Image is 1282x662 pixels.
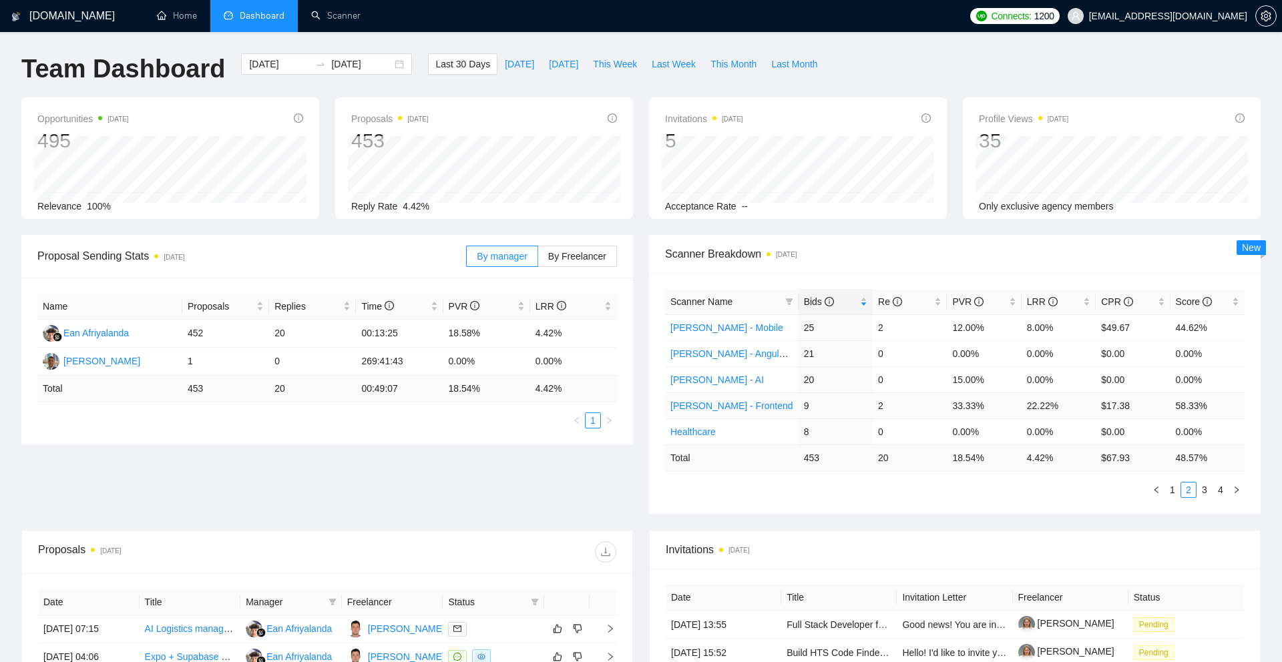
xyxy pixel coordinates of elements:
[947,314,1021,340] td: 12.00%
[799,366,873,392] td: 20
[274,299,341,314] span: Replies
[1018,618,1114,629] a: [PERSON_NAME]
[542,53,586,75] button: [DATE]
[351,111,429,127] span: Proposals
[728,547,749,554] time: [DATE]
[294,113,303,123] span: info-circle
[557,301,566,310] span: info-circle
[873,340,947,366] td: 0
[269,294,356,320] th: Replies
[1022,314,1096,340] td: 8.00%
[710,57,757,71] span: This Month
[403,201,429,212] span: 4.42%
[1022,444,1096,470] td: 4.42 %
[665,128,743,153] div: 5
[315,59,326,69] span: to
[1134,647,1179,657] a: Pending
[974,297,984,306] span: info-circle
[670,426,716,437] a: Healthcare
[1213,482,1228,497] a: 4
[356,376,443,402] td: 00:49:07
[670,400,793,411] a: [PERSON_NAME] - Frontend
[569,412,585,428] li: Previous Page
[528,592,542,612] span: filter
[921,113,931,123] span: info-circle
[1124,297,1133,306] span: info-circle
[665,111,743,127] span: Invitations
[43,355,140,366] a: OT[PERSON_NAME]
[1048,115,1068,123] time: [DATE]
[477,251,527,262] span: By manager
[601,412,617,428] button: right
[595,624,615,633] span: right
[1096,418,1170,444] td: $0.00
[1101,296,1132,307] span: CPR
[979,201,1114,212] span: Only exclusive agency members
[145,623,367,634] a: AI Logistics management software MVP development
[11,6,21,27] img: logo
[407,115,428,123] time: [DATE]
[947,392,1021,418] td: 33.33%
[38,541,327,563] div: Proposals
[670,374,764,385] a: [PERSON_NAME] - AI
[947,340,1021,366] td: 0.00%
[1022,418,1096,444] td: 0.00%
[38,615,140,643] td: [DATE] 07:15
[1242,242,1261,253] span: New
[269,320,356,348] td: 20
[164,254,184,261] time: [DATE]
[947,418,1021,444] td: 0.00%
[435,57,490,71] span: Last 30 Days
[443,348,530,376] td: 0.00%
[37,248,466,264] span: Proposal Sending Stats
[893,297,902,306] span: info-circle
[530,348,617,376] td: 0.00%
[1096,392,1170,418] td: $17.38
[991,9,1031,23] span: Connects:
[1148,482,1164,498] li: Previous Page
[947,444,1021,470] td: 18.54 %
[53,332,62,342] img: gigradar-bm.png
[1013,585,1128,611] th: Freelancer
[873,418,947,444] td: 0
[550,621,566,637] button: like
[182,376,269,402] td: 453
[37,294,182,320] th: Name
[1233,486,1241,494] span: right
[1134,619,1179,629] a: Pending
[976,11,987,21] img: upwork-logo.png
[1022,340,1096,366] td: 0.00%
[1148,482,1164,498] button: left
[1213,482,1229,498] li: 4
[742,201,748,212] span: --
[873,444,947,470] td: 20
[443,376,530,402] td: 18.54 %
[605,416,613,424] span: right
[246,651,332,661] a: EAEan Afriyalanda
[443,320,530,348] td: 18.58%
[63,354,140,368] div: [PERSON_NAME]
[43,353,59,370] img: OT
[351,201,397,212] span: Reply Rate
[453,625,461,633] span: mail
[428,53,497,75] button: Last 30 Days
[63,326,129,340] div: Ean Afriyalanda
[1170,418,1245,444] td: 0.00%
[240,589,342,615] th: Manager
[1229,482,1245,498] li: Next Page
[356,348,443,376] td: 269:41:43
[608,113,617,123] span: info-circle
[1181,482,1196,497] a: 2
[595,652,615,661] span: right
[108,115,128,123] time: [DATE]
[549,57,578,71] span: [DATE]
[1170,314,1245,340] td: 44.62%
[1164,482,1181,498] li: 1
[37,376,182,402] td: Total
[595,541,616,563] button: download
[785,298,793,306] span: filter
[249,57,310,71] input: Start date
[573,416,581,424] span: left
[140,589,241,615] th: Title
[246,623,332,633] a: EAEan Afriyalanda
